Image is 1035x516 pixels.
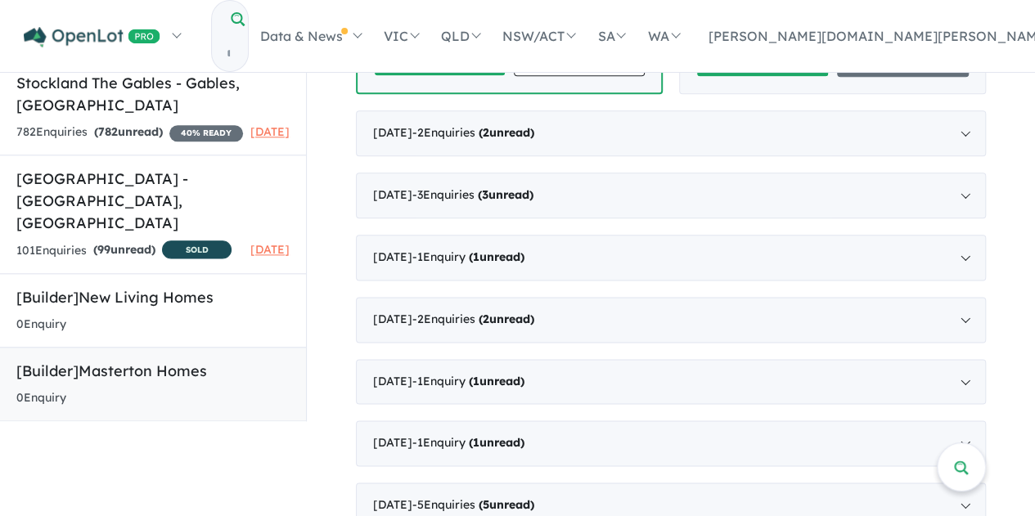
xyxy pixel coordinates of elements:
span: 2 [483,125,489,140]
span: 5 [483,497,489,512]
a: Data & News [249,7,372,65]
a: VIC [372,7,430,65]
span: 2 [483,312,489,326]
h5: [Builder] New Living Homes [16,286,290,308]
a: WA [636,7,690,65]
span: - 2 Enquir ies [412,312,534,326]
span: 1 [473,374,479,388]
span: 782 [98,124,118,139]
span: SOLD [162,240,232,258]
span: 99 [97,242,110,257]
input: Try estate name, suburb, builder or developer [212,36,245,71]
span: - 1 Enquir y [412,249,524,264]
span: 40 % READY [169,125,243,141]
strong: ( unread) [478,187,533,202]
span: 1 [473,249,479,264]
div: [DATE] [356,420,986,466]
div: 782 Enquir ies [16,123,243,142]
span: [DATE] [250,124,290,139]
span: - 3 Enquir ies [412,187,533,202]
img: Openlot PRO Logo White [24,27,160,47]
strong: ( unread) [469,435,524,450]
span: - 1 Enquir y [412,435,524,450]
a: QLD [430,7,491,65]
span: [DATE] [250,242,290,257]
div: 101 Enquir ies [16,240,232,261]
strong: ( unread) [479,497,534,512]
div: [DATE] [356,173,986,218]
strong: ( unread) [479,125,534,140]
a: SA [586,7,636,65]
strong: ( unread) [469,374,524,388]
strong: ( unread) [479,312,534,326]
div: [DATE] [356,110,986,156]
span: 1 [473,435,479,450]
span: - 5 Enquir ies [412,497,534,512]
span: - 2 Enquir ies [412,125,534,140]
a: NSW/ACT [491,7,586,65]
h5: [GEOGRAPHIC_DATA] - [GEOGRAPHIC_DATA] , [GEOGRAPHIC_DATA] [16,168,290,234]
h5: [Builder] Masterton Homes [16,360,290,382]
div: [DATE] [356,359,986,405]
h5: Stockland The Gables - Gables , [GEOGRAPHIC_DATA] [16,72,290,116]
div: 0 Enquir y [16,315,66,334]
div: [DATE] [356,297,986,343]
strong: ( unread) [94,124,163,139]
strong: ( unread) [469,249,524,264]
div: 0 Enquir y [16,388,66,408]
span: 3 [482,187,488,202]
span: - 1 Enquir y [412,374,524,388]
strong: ( unread) [93,242,155,257]
div: [DATE] [356,235,986,280]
